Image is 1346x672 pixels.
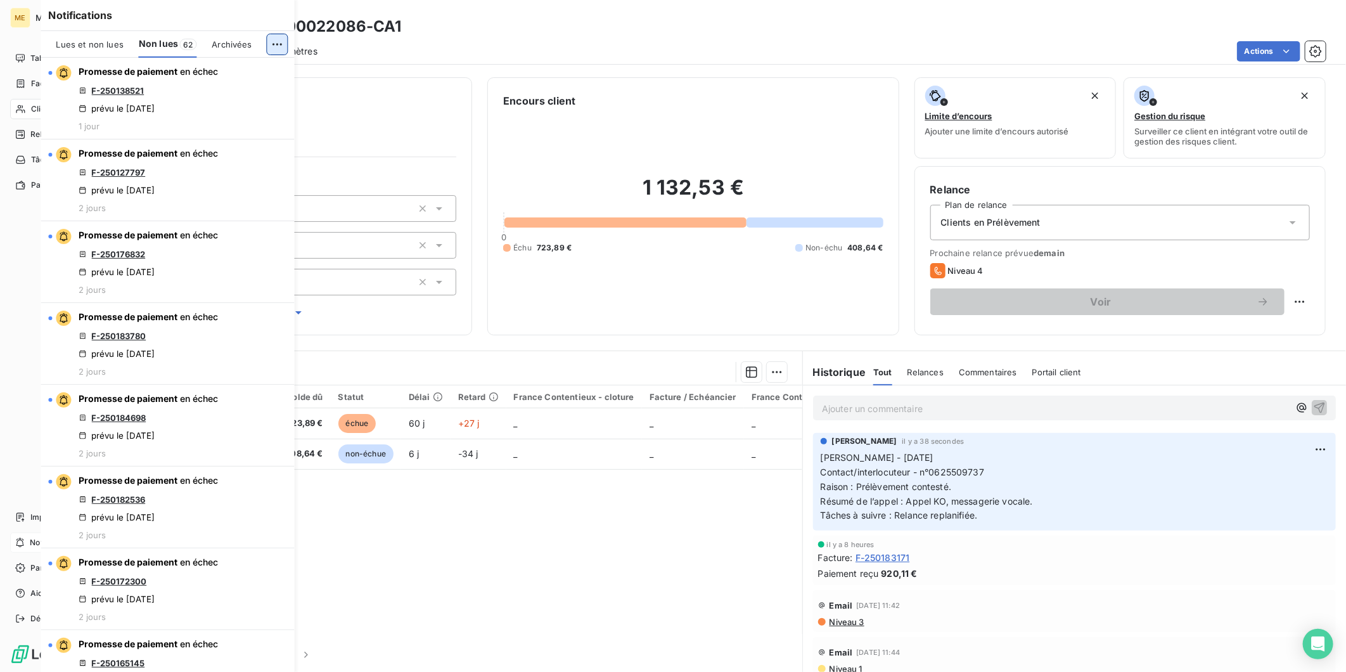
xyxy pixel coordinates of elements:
[338,392,394,402] div: Statut
[941,216,1041,229] span: Clients en Prélèvement
[925,111,992,121] span: Limite d’encours
[48,8,286,23] h6: Notifications
[79,311,177,322] span: Promesse de paiement
[409,448,419,459] span: 6 j
[79,638,177,649] span: Promesse de paiement
[881,567,918,580] span: 920,11 €
[91,167,145,178] a: F-250127797
[1032,367,1081,377] span: Portail client
[41,58,294,139] button: Promesse de paiement en échecF-250138521prévu le [DATE]1 jour
[91,494,145,505] a: F-250182536
[79,430,155,441] div: prévu le [DATE]
[10,644,89,664] img: Logo LeanPay
[285,448,323,460] span: 408,64 €
[832,436,897,447] span: [PERSON_NAME]
[212,39,252,49] span: Archivées
[828,617,864,627] span: Niveau 3
[79,530,106,540] span: 2 jours
[285,417,323,430] span: 723,89 €
[79,229,177,240] span: Promesse de paiement
[805,242,842,254] span: Non-échu
[91,86,144,96] a: F-250138521
[41,385,294,467] button: Promesse de paiement en échecF-250184698prévu le [DATE]2 jours
[79,393,177,404] span: Promesse de paiement
[91,413,146,423] a: F-250184698
[409,392,443,402] div: Délai
[821,510,978,520] span: Tâches à suivre : Relance replanifiée.
[1134,126,1315,146] span: Surveiller ce client en intégrant votre outil de gestion des risques client.
[180,475,218,486] span: en échec
[56,39,123,49] span: Lues et non lues
[285,392,323,402] div: Solde dû
[856,551,910,564] span: F-250183171
[650,392,736,402] div: Facture / Echéancier
[856,602,900,609] span: [DATE] 11:42
[650,448,653,459] span: _
[1237,41,1300,61] button: Actions
[79,103,155,113] div: prévu le [DATE]
[650,418,653,429] span: _
[514,448,518,459] span: _
[79,185,155,195] div: prévu le [DATE]
[503,93,575,108] h6: Encours client
[948,266,984,276] span: Niveau 4
[821,467,984,477] span: Contact/interlocuteur - n°0625509737
[803,365,866,380] h6: Historique
[818,567,879,580] span: Paiement reçu
[10,583,151,604] a: Aide
[930,248,1310,258] span: Prochaine relance prévue
[830,647,853,657] span: Email
[821,481,952,492] span: Raison : Prélèvement contesté.
[79,285,106,295] span: 2 jours
[818,551,853,564] span: Facture :
[458,448,478,459] span: -34 j
[338,414,376,433] span: échue
[41,303,294,385] button: Promesse de paiement en échecF-250183780prévu le [DATE]2 jours
[79,612,106,622] span: 2 jours
[41,548,294,630] button: Promesse de paiement en échecF-250172300prévu le [DATE]2 jours
[821,452,933,463] span: [PERSON_NAME] - [DATE]
[79,267,155,277] div: prévu le [DATE]
[180,66,218,77] span: en échec
[930,288,1285,315] button: Voir
[180,393,218,404] span: en échec
[41,139,294,221] button: Promesse de paiement en échecF-250127797prévu le [DATE]2 jours
[501,232,506,242] span: 0
[91,249,145,259] a: F-250176832
[514,392,634,402] div: France Contentieux - cloture
[873,367,892,377] span: Tout
[180,311,218,322] span: en échec
[41,467,294,548] button: Promesse de paiement en échecF-250182536prévu le [DATE]2 jours
[847,242,883,254] span: 408,64 €
[902,437,965,445] span: il y a 38 secondes
[91,576,146,586] a: F-250172300
[91,658,144,668] a: F-250165145
[1303,629,1333,659] div: Open Intercom Messenger
[1124,77,1326,158] button: Gestion du risqueSurveiller ce client en intégrant votre outil de gestion des risques client.
[79,557,177,567] span: Promesse de paiement
[10,8,30,28] div: ME
[79,366,106,377] span: 2 jours
[79,475,177,486] span: Promesse de paiement
[856,649,900,656] span: [DATE] 11:44
[752,448,755,459] span: _
[79,148,177,158] span: Promesse de paiement
[830,600,853,611] span: Email
[79,512,155,522] div: prévu le [DATE]
[180,148,218,158] span: en échec
[79,448,106,458] span: 2 jours
[458,392,499,402] div: Retard
[930,182,1310,197] h6: Relance
[513,242,532,254] span: Échu
[179,39,196,50] span: 62
[1134,111,1205,121] span: Gestion du risque
[503,175,883,213] h2: 1 132,53 €
[180,557,218,567] span: en échec
[1034,248,1065,258] span: demain
[752,418,755,429] span: _
[925,126,1069,136] span: Ajouter une limite d’encours autorisé
[907,367,944,377] span: Relances
[409,418,425,429] span: 60 j
[945,297,1257,307] span: Voir
[537,242,572,254] span: 723,89 €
